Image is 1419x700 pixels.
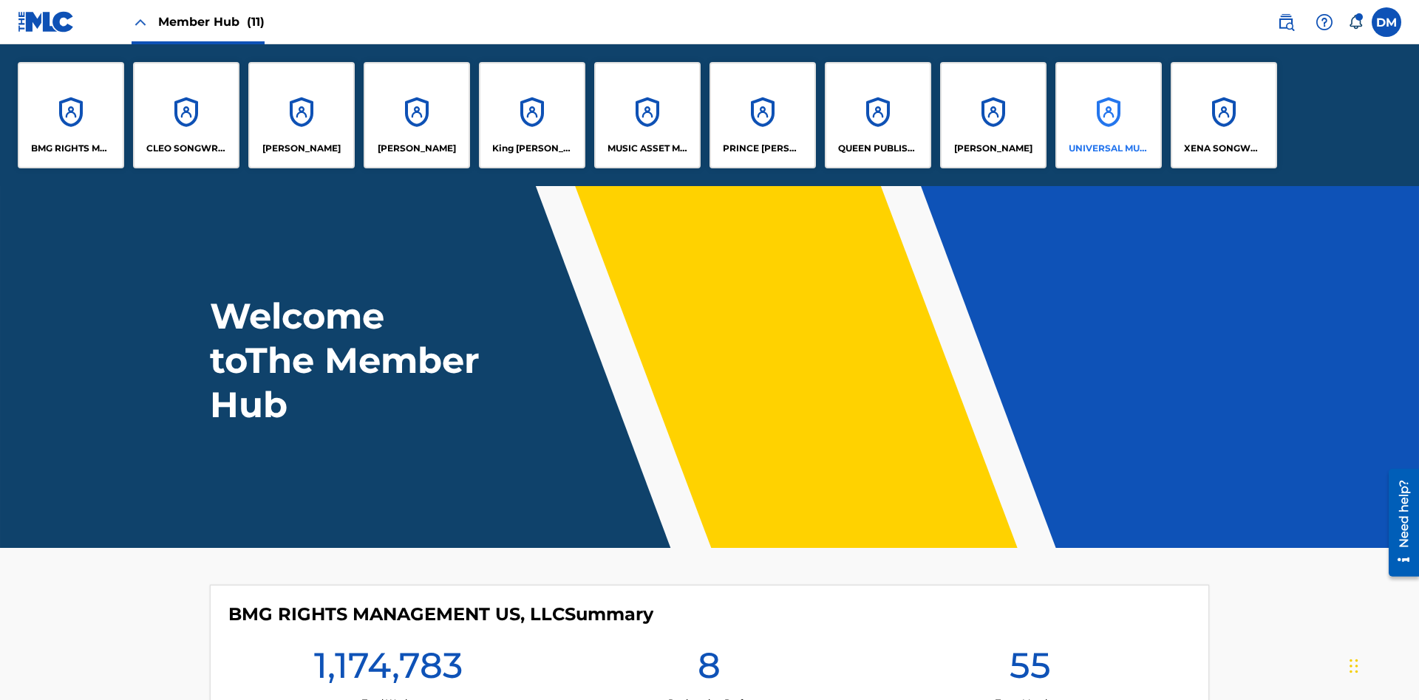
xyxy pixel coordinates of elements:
a: AccountsMUSIC ASSET MANAGEMENT (MAM) [594,62,701,168]
p: XENA SONGWRITER [1184,142,1265,155]
p: UNIVERSAL MUSIC PUB GROUP [1069,142,1149,155]
span: Member Hub [158,13,265,30]
a: AccountsUNIVERSAL MUSIC PUB GROUP [1055,62,1162,168]
a: AccountsXENA SONGWRITER [1171,62,1277,168]
a: AccountsBMG RIGHTS MANAGEMENT US, LLC [18,62,124,168]
h1: Welcome to The Member Hub [210,294,486,427]
p: QUEEN PUBLISHA [838,142,919,155]
h1: 55 [1010,643,1051,696]
div: User Menu [1372,7,1401,37]
img: help [1316,13,1333,31]
a: AccountsKing [PERSON_NAME] [479,62,585,168]
a: AccountsPRINCE [PERSON_NAME] [709,62,816,168]
a: Accounts[PERSON_NAME] [364,62,470,168]
p: EYAMA MCSINGER [378,142,456,155]
a: Public Search [1271,7,1301,37]
a: Accounts[PERSON_NAME] [248,62,355,168]
span: (11) [247,15,265,29]
p: CLEO SONGWRITER [146,142,227,155]
p: MUSIC ASSET MANAGEMENT (MAM) [608,142,688,155]
p: BMG RIGHTS MANAGEMENT US, LLC [31,142,112,155]
a: AccountsQUEEN PUBLISHA [825,62,931,168]
p: RONALD MCTESTERSON [954,142,1032,155]
img: Close [132,13,149,31]
h1: 1,174,783 [314,643,463,696]
h1: 8 [698,643,721,696]
h4: BMG RIGHTS MANAGEMENT US, LLC [228,603,653,625]
iframe: Chat Widget [1345,629,1419,700]
img: search [1277,13,1295,31]
div: Notifications [1348,15,1363,30]
a: Accounts[PERSON_NAME] [940,62,1047,168]
p: ELVIS COSTELLO [262,142,341,155]
p: PRINCE MCTESTERSON [723,142,803,155]
iframe: Resource Center [1378,463,1419,584]
p: King McTesterson [492,142,573,155]
img: MLC Logo [18,11,75,32]
a: AccountsCLEO SONGWRITER [133,62,239,168]
div: Drag [1350,644,1358,688]
div: Help [1310,7,1339,37]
